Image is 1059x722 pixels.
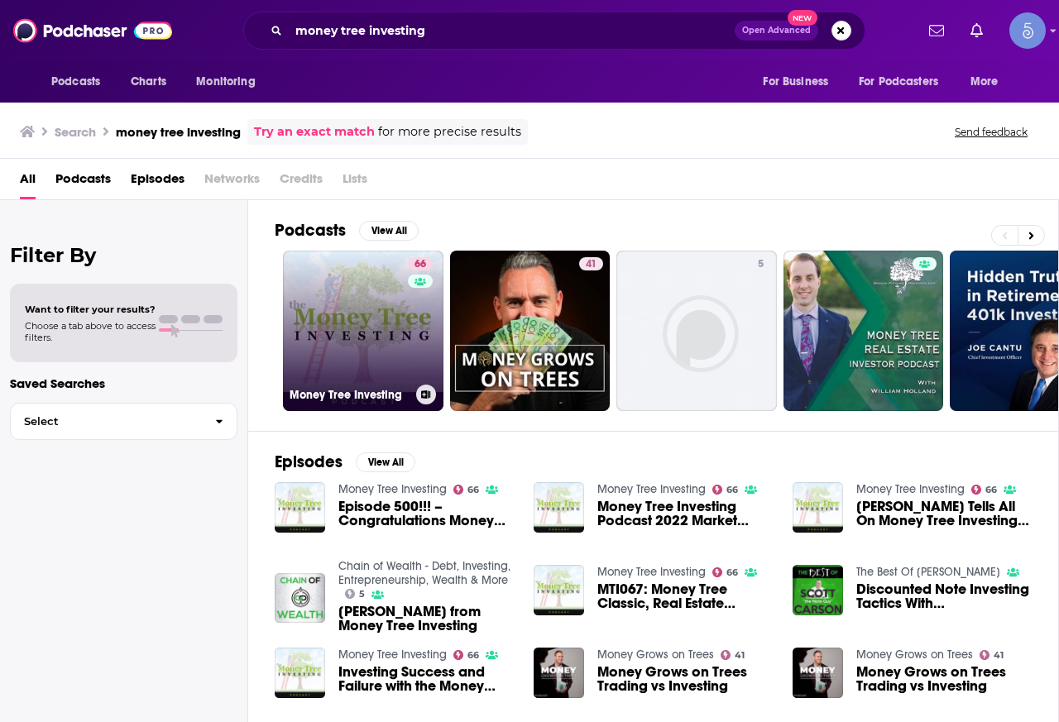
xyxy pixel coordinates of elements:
a: 66 [453,485,480,495]
span: Podcasts [51,70,100,93]
span: Lists [343,165,367,199]
a: 5 [751,257,770,270]
span: Credits [280,165,323,199]
span: Choose a tab above to access filters. [25,320,156,343]
span: 41 [735,652,745,659]
a: 66 [712,485,739,495]
a: 41 [450,251,611,411]
a: Episode 500!!! – Congratulations Money Tree Investing Podcast! [338,500,514,528]
a: MTI067: Money Tree Classic, Real Estate Investing with Brandon Turner [597,582,773,610]
a: The Best Of Scott Carson [856,565,1000,579]
a: Money Grows on Trees Trading vs Investing [856,665,1032,693]
button: View All [359,221,419,241]
a: Charts [120,66,176,98]
a: 66 [408,257,433,270]
button: open menu [848,66,962,98]
span: for more precise results [378,122,521,141]
h3: Money Tree Investing [290,388,410,402]
div: Search podcasts, credits, & more... [243,12,865,50]
button: open menu [40,66,122,98]
img: MTI067: Money Tree Classic, Real Estate Investing with Brandon Turner [534,565,584,615]
a: Investing Success and Failure with the Money Tree Crew [338,665,514,693]
img: Podchaser - Follow, Share and Rate Podcasts [13,15,172,46]
a: Podcasts [55,165,111,199]
a: Money Tree Investing [597,482,706,496]
h2: Episodes [275,452,343,472]
span: [PERSON_NAME] from Money Tree Investing [338,605,514,633]
a: 66 [712,567,739,577]
span: Episodes [131,165,184,199]
a: Annie Duke Tells All On Money Tree Investing Podcast [856,500,1032,528]
img: User Profile [1009,12,1046,49]
img: Money Tree Investing Podcast 2022 Market Wrap Up [534,482,584,533]
a: Chain of Wealth - Debt, Investing, Entrepreneurship, Wealth & More [338,559,510,587]
img: Episode 500!!! – Congratulations Money Tree Investing Podcast! [275,482,325,533]
a: Money Tree Investing Podcast 2022 Market Wrap Up [597,500,773,528]
img: Money Grows on Trees Trading vs Investing [793,648,843,698]
img: Kirk from Money Tree Investing [275,573,325,624]
a: Money Tree Investing [597,565,706,579]
input: Search podcasts, credits, & more... [289,17,735,44]
img: Annie Duke Tells All On Money Tree Investing Podcast [793,482,843,533]
span: For Business [763,70,828,93]
button: open menu [959,66,1019,98]
a: Money Grows on Trees Trading vs Investing [597,665,773,693]
span: 5 [758,256,764,273]
a: Money Tree Investing [338,482,447,496]
button: Show profile menu [1009,12,1046,49]
span: For Podcasters [859,70,938,93]
span: Logged in as Spiral5-G1 [1009,12,1046,49]
span: Charts [131,70,166,93]
a: All [20,165,36,199]
a: 41 [579,257,603,270]
span: 66 [467,486,479,494]
span: 66 [726,569,738,576]
a: Investing Success and Failure with the Money Tree Crew [275,648,325,698]
span: MTI067: Money Tree Classic, Real Estate Investing with [PERSON_NAME] [597,582,773,610]
a: EpisodesView All [275,452,415,472]
button: open menu [751,66,849,98]
span: 66 [985,486,997,494]
a: Money Grows on Trees [597,648,714,662]
span: New [788,10,817,26]
a: 5 [616,251,777,411]
span: Select [11,416,202,427]
button: Open AdvancedNew [735,21,818,41]
a: Try an exact match [254,122,375,141]
a: 5 [345,589,366,599]
span: [PERSON_NAME] Tells All On Money Tree Investing Podcast [856,500,1032,528]
span: 41 [994,652,1004,659]
a: 66 [971,485,998,495]
a: Money Tree Investing [338,648,447,662]
a: 66Money Tree Investing [283,251,443,411]
a: PodcastsView All [275,220,419,241]
a: Money Tree Investing [856,482,965,496]
button: Select [10,403,237,440]
h2: Podcasts [275,220,346,241]
span: 66 [414,256,426,273]
span: Discounted Note Investing Tactics With [PERSON_NAME] From Money Tree Investing With [PERSON_NAME] [856,582,1032,610]
a: Money Grows on Trees [856,648,973,662]
span: 66 [467,652,479,659]
span: Networks [204,165,260,199]
span: 5 [359,591,365,598]
h2: Filter By [10,243,237,267]
h3: Search [55,124,96,140]
a: Show notifications dropdown [922,17,951,45]
span: Monitoring [196,70,255,93]
img: Discounted Note Investing Tactics With Scott Carson From Money Tree Investing With Ben Graham [793,565,843,615]
a: Money Grows on Trees Trading vs Investing [534,648,584,698]
button: open menu [184,66,276,98]
a: 66 [453,650,480,660]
